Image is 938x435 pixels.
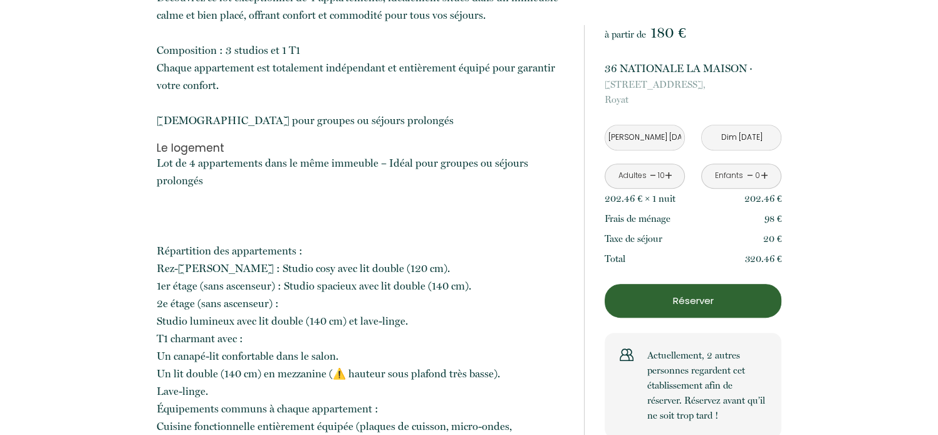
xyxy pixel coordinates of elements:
h2: Le logement [157,142,568,154]
p: Actuellement, 2 autres personnes regardent cet établissement afin de réserver. Réservez avant qu’... [647,348,766,423]
input: Départ [702,125,781,150]
div: 0 [754,170,761,182]
button: Réserver [605,284,781,318]
a: + [761,166,768,186]
p: 202.46 € [744,191,782,206]
p: 320.46 € [745,251,782,266]
p: 36 NATIONALE LA MAISON · [605,60,781,77]
p: Frais de ménage [605,211,670,226]
span: 180 € [650,24,685,41]
p: Royat [605,77,781,107]
span: à partir de [605,29,646,40]
p: 202.46 € × 1 nuit [605,191,675,206]
p: 98 € [764,211,782,226]
span: [STREET_ADDRESS], [605,77,781,92]
p: Réserver [609,293,777,308]
div: 10 [658,170,664,182]
a: + [664,166,672,186]
p: Taxe de séjour [605,231,662,246]
div: Enfants [715,170,743,182]
a: - [746,166,753,186]
img: users [620,348,633,362]
p: Total [605,251,625,266]
div: Adultes [618,170,646,182]
a: - [650,166,657,186]
p: 20 € [763,231,782,246]
input: Arrivée [605,125,684,150]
